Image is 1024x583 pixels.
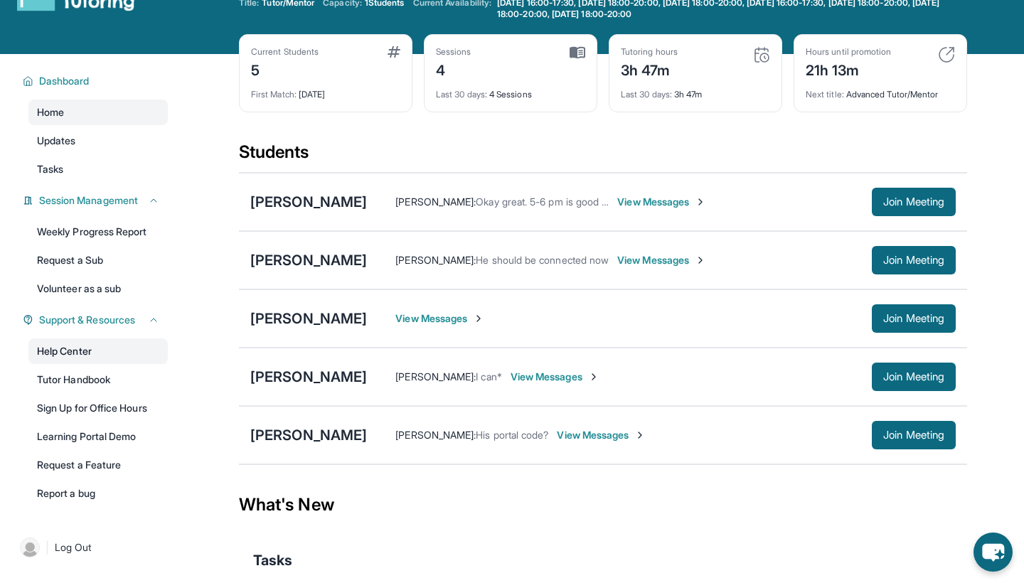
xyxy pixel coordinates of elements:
a: Request a Feature [28,452,168,478]
span: Next title : [806,89,844,100]
div: 4 Sessions [436,80,585,100]
span: | [46,539,49,556]
button: chat-button [974,533,1013,572]
div: 21h 13m [806,58,891,80]
button: Join Meeting [872,188,956,216]
span: First Match : [251,89,297,100]
div: What's New [239,474,967,536]
div: Students [239,141,967,172]
span: Last 30 days : [436,89,487,100]
span: Join Meeting [883,314,944,323]
a: Tutor Handbook [28,367,168,392]
a: Help Center [28,338,168,364]
img: card [938,46,955,63]
a: Tasks [28,156,168,182]
div: 3h 47m [621,80,770,100]
span: [PERSON_NAME] : [395,254,476,266]
span: I can* [476,370,501,383]
span: View Messages [617,253,706,267]
button: Support & Resources [33,313,159,327]
span: Tasks [37,162,63,176]
a: Request a Sub [28,247,168,273]
div: 5 [251,58,319,80]
img: Chevron-Right [695,196,706,208]
div: 3h 47m [621,58,678,80]
button: Join Meeting [872,246,956,274]
div: Tutoring hours [621,46,678,58]
span: Last 30 days : [621,89,672,100]
a: Updates [28,128,168,154]
a: Sign Up for Office Hours [28,395,168,421]
img: card [753,46,770,63]
div: [PERSON_NAME] [250,192,367,212]
div: [PERSON_NAME] [250,367,367,387]
span: Log Out [55,540,92,555]
button: Session Management [33,193,159,208]
img: Chevron-Right [588,371,599,383]
div: Current Students [251,46,319,58]
span: Home [37,105,64,119]
span: Join Meeting [883,256,944,264]
span: Join Meeting [883,373,944,381]
img: card [388,46,400,58]
img: Chevron-Right [634,429,646,441]
span: Dashboard [39,74,90,88]
div: [PERSON_NAME] [250,250,367,270]
button: Dashboard [33,74,159,88]
button: Join Meeting [872,421,956,449]
a: |Log Out [14,532,168,563]
span: [PERSON_NAME] : [395,429,476,441]
span: Join Meeting [883,431,944,439]
a: Home [28,100,168,125]
div: Sessions [436,46,471,58]
span: [PERSON_NAME] : [395,196,476,208]
span: Session Management [39,193,138,208]
div: [DATE] [251,80,400,100]
span: View Messages [617,195,706,209]
a: Weekly Progress Report [28,219,168,245]
div: 4 [436,58,471,80]
button: Join Meeting [872,304,956,333]
span: His portal code? [476,429,548,441]
span: Join Meeting [883,198,944,206]
span: [PERSON_NAME] : [395,370,476,383]
button: Join Meeting [872,363,956,391]
span: View Messages [511,370,599,384]
span: Tasks [253,550,292,570]
img: Chevron-Right [695,255,706,266]
div: [PERSON_NAME] [250,425,367,445]
span: Updates [37,134,76,148]
span: View Messages [395,311,484,326]
img: card [570,46,585,59]
a: Report a bug [28,481,168,506]
div: [PERSON_NAME] [250,309,367,328]
div: Hours until promotion [806,46,891,58]
div: Advanced Tutor/Mentor [806,80,955,100]
span: Support & Resources [39,313,135,327]
span: View Messages [557,428,646,442]
a: Volunteer as a sub [28,276,168,301]
img: Chevron-Right [473,313,484,324]
span: He should be connected now [476,254,609,266]
a: Learning Portal Demo [28,424,168,449]
img: user-img [20,537,40,557]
